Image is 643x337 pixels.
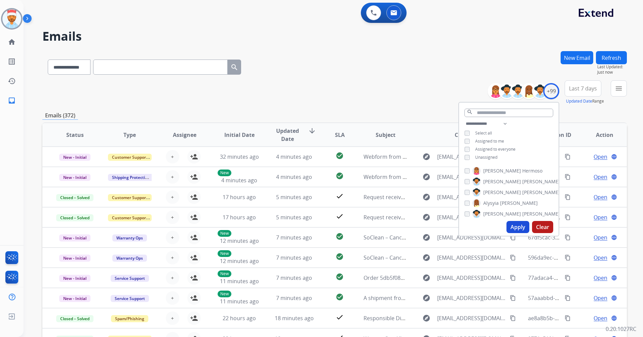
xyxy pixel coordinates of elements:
span: 17 hours ago [223,214,256,221]
span: [EMAIL_ADDRESS][DOMAIN_NAME] [437,233,506,241]
mat-icon: person_add [190,173,198,181]
span: Service Support [111,295,149,302]
span: Open [594,274,607,282]
span: Webform from [EMAIL_ADDRESS][DOMAIN_NAME] on [DATE] [364,173,516,181]
mat-icon: person_add [190,254,198,262]
span: 12 minutes ago [220,257,259,265]
span: A shipment from order LI-211002 is out for delivery [364,294,493,302]
mat-icon: explore [422,193,430,201]
p: New [218,291,231,297]
mat-icon: history [8,77,16,85]
span: 57aaabbd-c93b-4e03-9c3c-108446669dbd [528,294,633,302]
span: [PERSON_NAME] [483,211,521,217]
button: + [166,190,179,204]
span: [PERSON_NAME] [500,200,538,207]
mat-icon: content_copy [565,194,571,200]
mat-icon: content_copy [510,234,516,240]
span: [PERSON_NAME] [483,189,521,196]
span: Assigned to me [475,138,504,144]
span: + [171,193,174,201]
span: 18 minutes ago [275,314,314,322]
mat-icon: explore [422,173,430,181]
span: Assigned to everyone [475,146,516,152]
span: Just now [597,70,627,75]
span: 5 minutes ago [276,214,312,221]
span: Spam/Phishing [111,315,148,322]
span: [PERSON_NAME] [483,167,521,174]
mat-icon: explore [422,294,430,302]
span: Open [594,254,607,262]
span: Initial Date [224,131,255,139]
span: SLA [335,131,345,139]
span: New - Initial [59,154,90,161]
mat-icon: check_circle [336,232,344,240]
span: 67df5cac-3687-4815-b4ad-729d5162cb17 [528,234,631,241]
mat-icon: explore [422,274,430,282]
button: Last 7 days [565,80,601,97]
span: 32 minutes ago [220,153,259,160]
span: Status [66,131,84,139]
mat-icon: inbox [8,97,16,105]
span: Shipping Protection [108,174,154,181]
mat-icon: language [611,174,617,180]
span: 4 minutes ago [221,177,257,184]
span: Open [594,193,607,201]
span: 4 minutes ago [276,173,312,181]
span: New - Initial [59,174,90,181]
span: Unassigned [475,154,497,160]
mat-icon: language [611,315,617,321]
span: + [171,173,174,181]
mat-icon: language [611,214,617,220]
span: Responsible Disclosure & Bug Bounty Collaboration [364,314,495,322]
span: [PERSON_NAME] [483,178,521,185]
mat-icon: person_add [190,153,198,161]
span: 22 hours ago [223,314,256,322]
span: New - Initial [59,234,90,241]
span: 11 minutes ago [220,277,259,285]
mat-icon: content_copy [565,315,571,321]
span: Type [123,131,136,139]
mat-icon: language [611,275,617,281]
mat-icon: content_copy [510,275,516,281]
mat-icon: content_copy [510,295,516,301]
span: Warranty Ops [112,234,147,241]
span: [PERSON_NAME] [522,178,560,185]
mat-icon: search [230,63,238,71]
mat-icon: check_circle [336,253,344,261]
span: 5 minutes ago [276,193,312,201]
mat-icon: explore [422,314,430,322]
th: Action [572,123,627,147]
span: + [171,314,174,322]
span: Customer Support [108,194,152,201]
span: 7 minutes ago [276,274,312,282]
button: + [166,211,179,224]
span: [EMAIL_ADDRESS][DOMAIN_NAME] [437,213,506,221]
span: Updated Date [272,127,303,143]
mat-icon: language [611,234,617,240]
span: Closed – Solved [56,194,93,201]
span: [EMAIL_ADDRESS][DOMAIN_NAME] [437,274,506,282]
span: Open [594,213,607,221]
span: 596da9ec-01da-42ea-b2ec-011cf4ab8f45 [528,254,629,261]
span: Alysyia [483,200,499,207]
h2: Emails [42,30,627,43]
span: 12 minutes ago [220,237,259,245]
button: + [166,251,179,264]
mat-icon: person_add [190,274,198,282]
span: 4 minutes ago [276,153,312,160]
span: Open [594,294,607,302]
mat-icon: explore [422,254,430,262]
span: Customer Support [108,154,152,161]
mat-icon: explore [422,213,430,221]
span: New - Initial [59,295,90,302]
span: Closed – Solved [56,214,93,221]
mat-icon: content_copy [565,275,571,281]
span: [EMAIL_ADDRESS][DOMAIN_NAME] [437,294,506,302]
mat-icon: language [611,295,617,301]
span: Hermoso [522,167,542,174]
button: Apply [506,221,529,233]
span: Open [594,314,607,322]
mat-icon: search [467,109,473,115]
span: New - Initial [59,255,90,262]
span: [EMAIL_ADDRESS][DOMAIN_NAME] [437,153,506,161]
